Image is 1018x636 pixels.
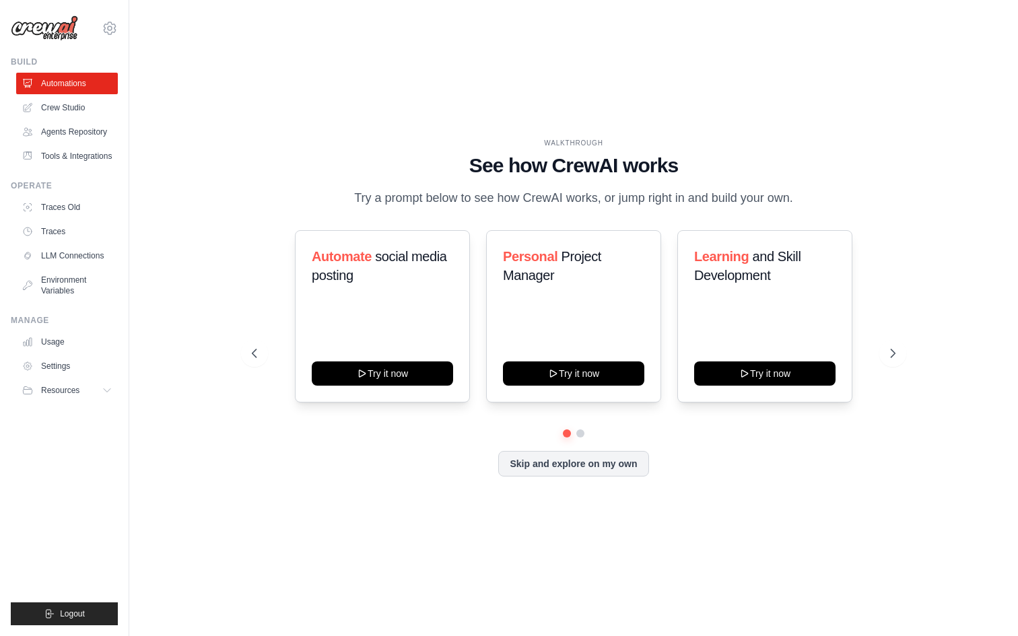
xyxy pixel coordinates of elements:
[16,121,118,143] a: Agents Repository
[16,269,118,302] a: Environment Variables
[252,138,896,148] div: WALKTHROUGH
[16,97,118,118] a: Crew Studio
[16,145,118,167] a: Tools & Integrations
[312,249,372,264] span: Automate
[60,608,85,619] span: Logout
[16,73,118,94] a: Automations
[16,221,118,242] a: Traces
[503,249,601,283] span: Project Manager
[312,361,453,386] button: Try it now
[694,249,749,264] span: Learning
[498,451,648,476] button: Skip and explore on my own
[41,385,79,396] span: Resources
[11,180,118,191] div: Operate
[16,355,118,377] a: Settings
[312,249,447,283] span: social media posting
[347,188,800,208] p: Try a prompt below to see how CrewAI works, or jump right in and build your own.
[11,315,118,326] div: Manage
[16,197,118,218] a: Traces Old
[11,15,78,41] img: Logo
[16,245,118,267] a: LLM Connections
[252,153,896,178] h1: See how CrewAI works
[11,57,118,67] div: Build
[11,602,118,625] button: Logout
[503,361,644,386] button: Try it now
[694,249,801,283] span: and Skill Development
[16,380,118,401] button: Resources
[503,249,557,264] span: Personal
[16,331,118,353] a: Usage
[694,361,836,386] button: Try it now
